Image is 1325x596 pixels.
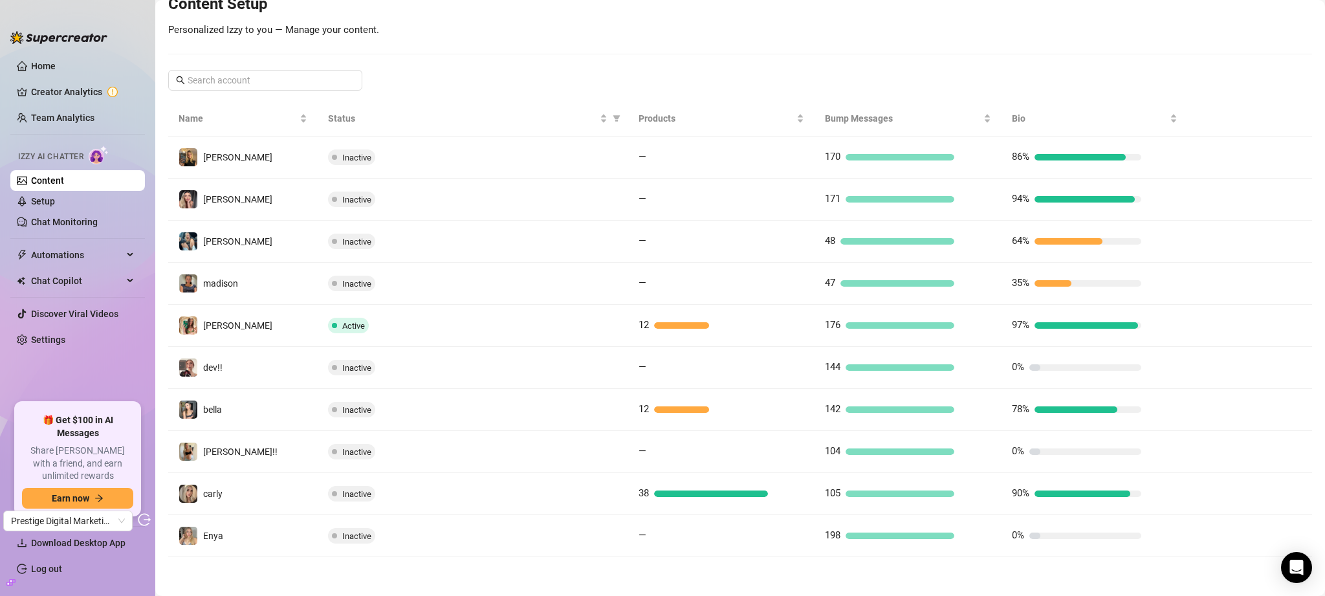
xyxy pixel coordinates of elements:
span: 104 [825,445,840,457]
a: Log out [31,564,62,574]
img: AI Chatter [89,146,109,164]
th: Bump Messages [815,101,1001,137]
span: 94% [1012,193,1029,204]
span: Active [342,321,365,331]
img: Enya [179,527,197,545]
span: Inactive [342,279,371,289]
a: Home [31,61,56,71]
span: 0% [1012,445,1024,457]
span: 0% [1012,529,1024,541]
span: 97% [1012,319,1029,331]
span: 🎁 Get $100 in AI Messages [22,414,133,439]
span: 0% [1012,361,1024,373]
span: 47 [825,277,835,289]
span: 90% [1012,487,1029,499]
span: bella [203,404,222,415]
span: Enya [203,531,223,541]
span: logout [138,513,151,526]
span: 35% [1012,277,1029,289]
span: [PERSON_NAME]!! [203,447,278,457]
span: [PERSON_NAME] [203,236,272,247]
input: Search account [188,73,344,87]
span: arrow-right [94,494,104,503]
img: Chat Copilot [17,276,25,285]
img: kendall [179,148,197,166]
th: Name [168,101,318,137]
a: Discover Viral Videos [31,309,118,319]
div: Open Intercom Messenger [1281,552,1312,583]
span: — [639,151,646,162]
span: Inactive [342,363,371,373]
img: chloe!! [179,443,197,461]
span: Chat Copilot [31,270,123,291]
span: Inactive [342,489,371,499]
th: Products [628,101,815,137]
span: Personalized Izzy to you — Manage your content. [168,24,379,36]
a: Setup [31,196,55,206]
img: dev!! [179,359,197,377]
span: 86% [1012,151,1029,162]
span: filter [610,109,623,128]
span: 78% [1012,403,1029,415]
span: Bump Messages [825,111,980,126]
th: Bio [1002,101,1188,137]
span: Inactive [342,447,371,457]
span: — [639,529,646,541]
span: Products [639,111,794,126]
span: Name [179,111,297,126]
span: Download Desktop App [31,538,126,548]
span: Inactive [342,195,371,204]
span: Automations [31,245,123,265]
img: fiona [179,316,197,335]
span: filter [613,115,620,122]
span: 142 [825,403,840,415]
span: 38 [639,487,649,499]
span: Share [PERSON_NAME] with a friend, and earn unlimited rewards [22,445,133,483]
span: — [639,445,646,457]
span: 144 [825,361,840,373]
span: build [6,578,16,587]
img: Emma [179,232,197,250]
span: [PERSON_NAME] [203,152,272,162]
span: — [639,361,646,373]
span: dev!! [203,362,223,373]
span: madison [203,278,238,289]
span: 12 [639,403,649,415]
span: Inactive [342,531,371,541]
span: Inactive [342,153,371,162]
span: Earn now [52,493,89,503]
span: 170 [825,151,840,162]
span: 198 [825,529,840,541]
span: — [639,193,646,204]
img: madison [179,274,197,292]
img: bella [179,401,197,419]
span: [PERSON_NAME] [203,320,272,331]
span: thunderbolt [17,250,27,260]
span: 176 [825,319,840,331]
span: Bio [1012,111,1167,126]
span: — [639,277,646,289]
img: carly [179,485,197,503]
a: Team Analytics [31,113,94,123]
span: Status [328,111,597,126]
span: 12 [639,319,649,331]
span: 48 [825,235,835,247]
span: search [176,76,185,85]
span: Inactive [342,405,371,415]
span: Izzy AI Chatter [18,151,83,163]
img: tatum [179,190,197,208]
span: — [639,235,646,247]
span: download [17,538,27,548]
button: Earn nowarrow-right [22,488,133,509]
a: Chat Monitoring [31,217,98,227]
span: carly [203,489,223,499]
a: Creator Analytics exclamation-circle [31,82,135,102]
a: Settings [31,335,65,345]
span: 171 [825,193,840,204]
span: 64% [1012,235,1029,247]
span: [PERSON_NAME] [203,194,272,204]
th: Status [318,101,628,137]
img: logo-BBDzfeDw.svg [10,31,107,44]
a: Content [31,175,64,186]
span: Prestige Digital Marketing [11,511,125,531]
